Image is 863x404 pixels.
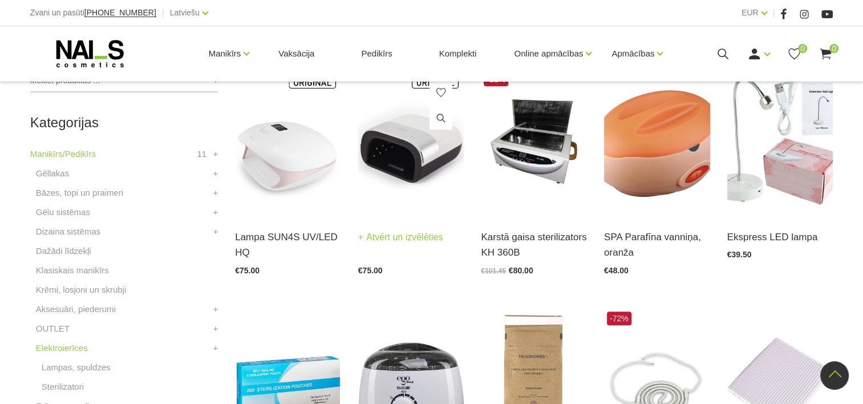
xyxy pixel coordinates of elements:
span: [PHONE_NUMBER] [84,8,156,17]
img: Parafīna vanniņa roku un pēdu procedūrām. Parafīna aplikācijas momentāli padara ādu ļoti zīdainu,... [604,70,710,215]
a: Vaksācija [269,26,323,81]
a: Latviešu [170,6,200,19]
span: | [162,6,164,20]
a: Lampa SUN4S UV/LED HQ [235,229,341,260]
img: Ekspress LED lampa.Ideāli piemērota šī brīža aktuālākajai gēla nagu pieaudzēšanas metodei - ekspr... [727,70,833,215]
a: Karstā gaisa sterilizators KH 360B [481,229,587,260]
span: €75.00 [235,266,260,275]
span: €48.00 [604,266,629,275]
a: Komplekti [430,26,486,81]
a: Manikīrs/Pedikīrs [30,147,96,161]
a: Sterilizatori [42,380,84,394]
div: Zvani un pasūti [30,6,156,20]
a: OUTLET [36,322,70,336]
a: Klasiskais manikīrs [36,264,109,277]
img: Tips:UV LAMPAZīmola nosaukums:SUNUVModeļa numurs: SUNUV4Profesionālā UV/Led lampa.Garantija: 1 ga... [235,70,341,215]
span: €80.00 [509,266,533,275]
a: Bāzes, topi un praimeri [36,186,123,200]
a: + [213,322,218,336]
a: [PHONE_NUMBER] [84,9,156,17]
a: + [213,147,218,161]
a: Dizaina sistēmas [36,225,100,239]
a: SPA Parafīna vanniņa, oranža [604,229,710,260]
a: EUR [742,6,759,19]
a: + [213,186,218,200]
a: Gēlu sistēmas [36,205,90,219]
span: -72% [607,312,631,325]
a: 0 [819,47,833,61]
a: + [213,225,218,239]
a: + [213,302,218,316]
a: Online apmācības [514,31,583,76]
a: Aksesuāri, piederumi [36,302,116,316]
span: €75.00 [358,266,383,275]
img: Karstā gaisa sterilizatoru var izmantot skaistumkopšanas salonos, manikīra kabinetos, ēdināšanas ... [481,70,587,215]
a: Ekspress LED lampa [727,229,833,245]
span: 11 [197,147,206,161]
a: 0 [787,47,801,61]
h2: Kategorijas [30,115,218,130]
a: Gēllakas [36,167,69,180]
a: Dažādi līdzekļi [36,244,91,258]
span: €39.50 [727,250,752,259]
a: + [213,167,218,180]
span: 0 [798,44,807,53]
img: Modelis: SUNUV 3Jauda: 48WViļņu garums: 365+405nmKalpošanas ilgums: 50000 HRSPogas vadība:10s/30s... [358,70,464,215]
span: €101.45 [481,267,505,275]
a: Apmācības [611,31,654,76]
span: 0 [829,44,838,53]
a: + [213,205,218,219]
a: Krēmi, losjoni un skrubji [36,283,126,297]
a: Elektroierīces [36,341,88,355]
a: Atvērt un izvēlēties [358,229,443,245]
a: Lampas, spuldzes [42,361,111,374]
a: Manikīrs [209,31,241,76]
a: Pedikīrs [352,26,401,81]
a: + [213,341,218,355]
span: | [773,6,775,20]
